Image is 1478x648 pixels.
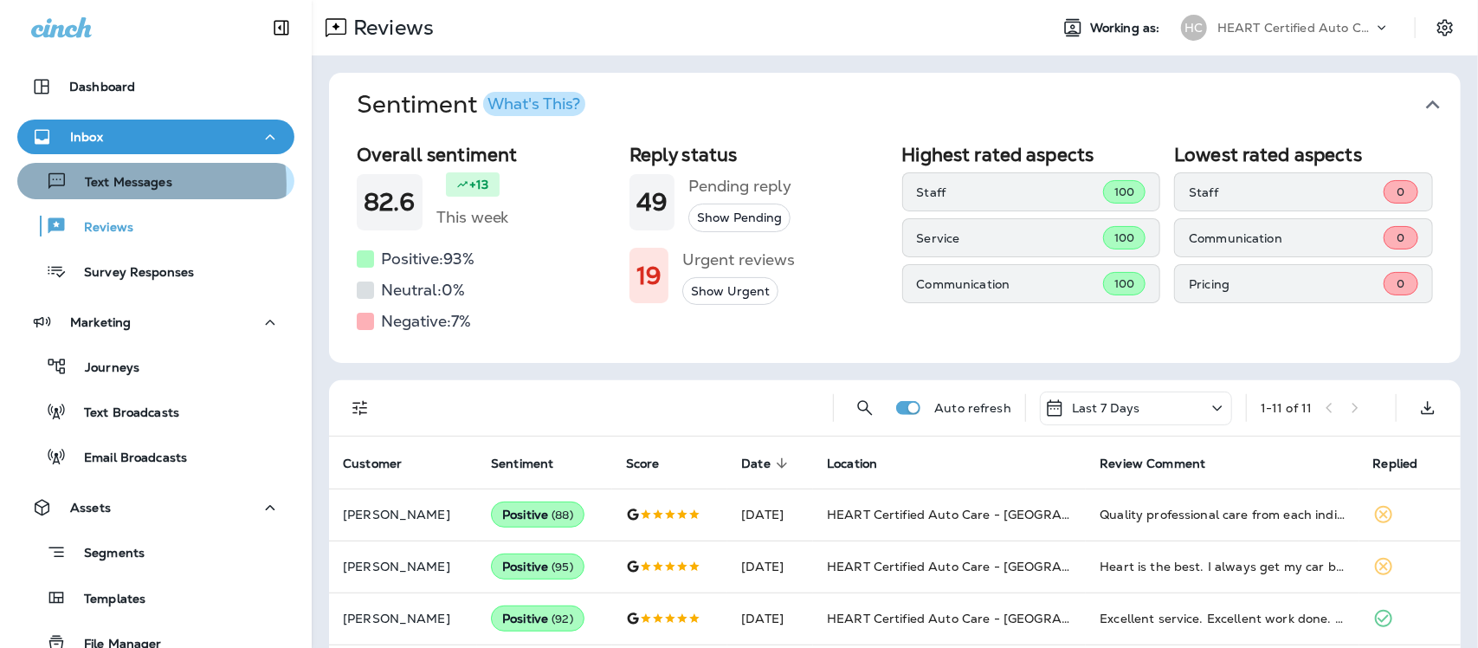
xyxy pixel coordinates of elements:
[491,456,576,471] span: Sentiment
[1114,185,1134,199] span: 100
[1261,401,1312,415] div: 1 - 11 of 11
[1373,457,1418,471] span: Replied
[491,502,584,528] div: Positive
[346,15,434,41] p: Reviews
[1072,401,1140,415] p: Last 7 Days
[934,401,1011,415] p: Auto refresh
[1100,558,1345,575] div: Heart is the best. I always get my car back the same day, in better condition than it arrived. Ma...
[636,262,662,290] h1: 19
[469,176,488,193] p: +13
[68,175,172,191] p: Text Messages
[741,456,793,471] span: Date
[67,450,187,467] p: Email Broadcasts
[727,541,813,593] td: [DATE]
[364,188,416,217] h1: 82.6
[827,507,1138,522] span: HEART Certified Auto Care - [GEOGRAPHIC_DATA]
[381,308,471,335] h5: Negative: 7 %
[552,560,573,574] span: ( 95 )
[1217,21,1373,35] p: HEART Certified Auto Care
[682,246,795,274] h5: Urgent reviews
[381,276,465,304] h5: Neutral: 0 %
[1100,610,1345,627] div: Excellent service. Excellent work done. Very reasonably priced. Absolutely my go to place for aut...
[741,457,771,471] span: Date
[688,204,791,232] button: Show Pending
[343,457,402,471] span: Customer
[491,457,553,471] span: Sentiment
[1174,144,1433,165] h2: Lowest rated aspects
[70,130,103,144] p: Inbox
[626,456,682,471] span: Score
[343,391,378,425] button: Filters
[487,96,580,112] div: What's This?
[552,508,573,522] span: ( 88 )
[17,580,294,616] button: Templates
[67,546,145,563] p: Segments
[67,592,145,608] p: Templates
[17,208,294,244] button: Reviews
[17,305,294,340] button: Marketing
[1114,276,1134,291] span: 100
[67,220,133,237] p: Reviews
[17,393,294,430] button: Text Broadcasts
[343,508,463,522] p: [PERSON_NAME]
[343,456,424,471] span: Customer
[491,606,584,632] div: Positive
[1114,230,1134,245] span: 100
[17,253,294,289] button: Survey Responses
[727,593,813,645] td: [DATE]
[917,277,1103,291] p: Communication
[917,231,1103,245] p: Service
[1430,12,1461,43] button: Settings
[902,144,1161,165] h2: Highest rated aspects
[67,405,179,422] p: Text Broadcasts
[17,348,294,385] button: Journeys
[17,490,294,525] button: Assets
[343,73,1475,137] button: SentimentWhat's This?
[1373,456,1441,471] span: Replied
[1189,185,1384,199] p: Staff
[17,69,294,104] button: Dashboard
[727,489,813,541] td: [DATE]
[1397,230,1404,245] span: 0
[17,438,294,475] button: Email Broadcasts
[357,144,616,165] h2: Overall sentiment
[1100,457,1205,471] span: Review Comment
[1181,15,1207,41] div: HC
[17,120,294,154] button: Inbox
[67,265,194,282] p: Survey Responses
[17,534,294,571] button: Segments
[1100,456,1228,471] span: Review Comment
[329,137,1461,363] div: SentimentWhat's This?
[483,92,585,116] button: What's This?
[68,360,139,377] p: Journeys
[69,80,135,94] p: Dashboard
[827,611,1138,626] span: HEART Certified Auto Care - [GEOGRAPHIC_DATA]
[848,391,882,425] button: Search Reviews
[436,204,509,231] h5: This week
[626,457,660,471] span: Score
[629,144,888,165] h2: Reply status
[1397,185,1404,199] span: 0
[1189,277,1384,291] p: Pricing
[343,560,463,573] p: [PERSON_NAME]
[381,245,474,273] h5: Positive: 93 %
[688,172,791,200] h5: Pending reply
[257,10,306,45] button: Collapse Sidebar
[827,457,877,471] span: Location
[1100,506,1345,523] div: Quality professional care from each individual I came in contact with. From the front desk, drive...
[491,554,584,580] div: Positive
[1090,21,1164,36] span: Working as:
[827,559,1138,574] span: HEART Certified Auto Care - [GEOGRAPHIC_DATA]
[1397,276,1404,291] span: 0
[70,315,131,329] p: Marketing
[682,277,778,306] button: Show Urgent
[70,501,111,515] p: Assets
[552,612,573,626] span: ( 92 )
[357,90,585,120] h1: Sentiment
[917,185,1103,199] p: Staff
[17,163,294,199] button: Text Messages
[1189,231,1384,245] p: Communication
[636,188,668,217] h1: 49
[343,612,463,625] p: [PERSON_NAME]
[1410,391,1445,425] button: Export as CSV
